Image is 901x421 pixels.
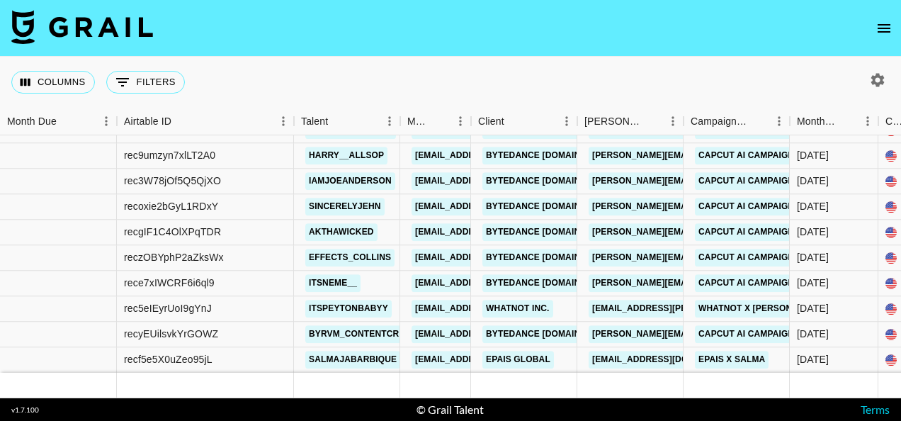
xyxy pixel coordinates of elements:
[870,14,898,43] button: open drawer
[305,223,378,241] a: akthawicked
[589,274,892,292] a: [PERSON_NAME][EMAIL_ADDRESS][PERSON_NAME][DOMAIN_NAME]
[305,300,392,318] a: itspeytonbabyy
[749,111,769,131] button: Sort
[642,111,662,131] button: Sort
[695,274,886,292] a: CapCut AI Campaign ft [PERSON_NAME]
[124,327,218,342] div: recyEUilsvkYrGOWZ
[797,200,829,214] div: Sep '25
[857,111,878,132] button: Menu
[412,274,570,292] a: [EMAIL_ADDRESS][DOMAIN_NAME]
[695,223,886,241] a: CapCut AI Campaign ft [PERSON_NAME]
[861,403,890,416] a: Terms
[797,327,829,342] div: Sep '25
[478,108,504,135] div: Client
[797,353,829,367] div: Sep '25
[695,198,886,215] a: CapCut AI Campaign ft [PERSON_NAME]
[482,198,617,215] a: Bytedance [DOMAIN_NAME]
[589,300,820,318] a: [EMAIL_ADDRESS][PERSON_NAME][DOMAIN_NAME]
[430,111,450,131] button: Sort
[11,10,153,44] img: Grail Talent
[11,405,39,415] div: v 1.7.100
[684,108,790,135] div: Campaign (Type)
[769,111,790,132] button: Menu
[305,274,361,292] a: itsneme__
[797,276,829,291] div: Sep '25
[412,198,570,215] a: [EMAIL_ADDRESS][DOMAIN_NAME]
[106,71,185,94] button: Show filters
[797,251,829,265] div: Sep '25
[412,223,570,241] a: [EMAIL_ADDRESS][DOMAIN_NAME]
[797,174,829,189] div: Sep '25
[589,172,892,190] a: [PERSON_NAME][EMAIL_ADDRESS][PERSON_NAME][DOMAIN_NAME]
[482,274,617,292] a: Bytedance [DOMAIN_NAME]
[695,172,886,190] a: CapCut AI Campaign ft [PERSON_NAME]
[305,351,400,369] a: salmajabarbique
[695,249,886,266] a: CapCut AI Campaign ft [PERSON_NAME]
[305,172,395,190] a: iamjoeanderson
[305,147,387,164] a: harry__allsop
[400,108,471,135] div: Manager
[412,325,570,343] a: [EMAIL_ADDRESS][DOMAIN_NAME]
[577,108,684,135] div: Booker
[96,111,117,132] button: Menu
[124,174,221,189] div: rec3W78jOf5Q5QjXO
[589,325,892,343] a: [PERSON_NAME][EMAIL_ADDRESS][PERSON_NAME][DOMAIN_NAME]
[117,108,294,135] div: Airtable ID
[124,302,212,316] div: rec5eIEyrUoI9gYnJ
[695,325,886,343] a: CapCut AI Campaign ft [PERSON_NAME]
[482,172,617,190] a: Bytedance [DOMAIN_NAME]
[450,111,471,132] button: Menu
[416,403,484,417] div: © Grail Talent
[471,108,577,135] div: Client
[407,108,430,135] div: Manager
[482,325,617,343] a: Bytedance [DOMAIN_NAME]
[589,249,892,266] a: [PERSON_NAME][EMAIL_ADDRESS][PERSON_NAME][DOMAIN_NAME]
[584,108,642,135] div: [PERSON_NAME]
[273,111,294,132] button: Menu
[305,325,435,343] a: byrvm_contentcreation
[412,249,570,266] a: [EMAIL_ADDRESS][DOMAIN_NAME]
[790,108,878,135] div: Month Due
[589,198,892,215] a: [PERSON_NAME][EMAIL_ADDRESS][PERSON_NAME][DOMAIN_NAME]
[124,149,215,163] div: rec9umzyn7xlLT2A0
[504,111,524,131] button: Sort
[124,276,215,291] div: rece7xIWCRF6i6ql9
[837,111,857,131] button: Sort
[695,351,769,369] a: EPAIS x Salma
[695,300,829,318] a: Whatnot x [PERSON_NAME]
[171,111,191,131] button: Sort
[482,300,553,318] a: Whatnot Inc.
[482,223,617,241] a: Bytedance [DOMAIN_NAME]
[124,225,221,240] div: recgIF1C4OlXPqTDR
[482,351,554,369] a: EPAIS Global
[301,108,328,135] div: Talent
[797,108,837,135] div: Month Due
[124,200,218,214] div: recoxie2bGyL1RDxY
[797,225,829,240] div: Sep '25
[294,108,400,135] div: Talent
[412,147,570,164] a: [EMAIL_ADDRESS][DOMAIN_NAME]
[328,111,348,131] button: Sort
[589,223,892,241] a: [PERSON_NAME][EMAIL_ADDRESS][PERSON_NAME][DOMAIN_NAME]
[691,108,749,135] div: Campaign (Type)
[556,111,577,132] button: Menu
[57,111,76,131] button: Sort
[412,172,570,190] a: [EMAIL_ADDRESS][DOMAIN_NAME]
[379,111,400,132] button: Menu
[11,71,95,94] button: Select columns
[482,147,617,164] a: Bytedance [DOMAIN_NAME]
[305,198,385,215] a: sincerelyjehn
[662,111,684,132] button: Menu
[124,108,171,135] div: Airtable ID
[412,351,570,369] a: [EMAIL_ADDRESS][DOMAIN_NAME]
[124,251,224,265] div: reczOBYphP2aZksWx
[797,302,829,316] div: Sep '25
[797,149,829,163] div: Sep '25
[482,249,617,266] a: Bytedance [DOMAIN_NAME]
[124,353,212,367] div: recf5e5X0uZeo95jL
[695,147,886,164] a: CapCut AI Campaign ft [PERSON_NAME]
[589,351,747,369] a: [EMAIL_ADDRESS][DOMAIN_NAME]
[7,108,57,135] div: Month Due
[305,249,395,266] a: effects_collins
[412,300,570,318] a: [EMAIL_ADDRESS][DOMAIN_NAME]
